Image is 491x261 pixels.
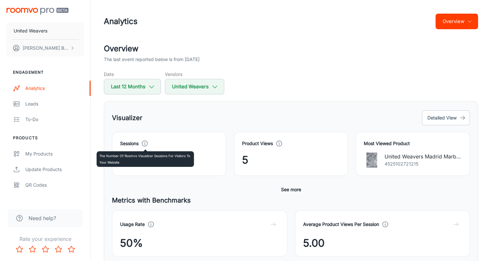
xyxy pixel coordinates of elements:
div: To-do [25,116,84,123]
h5: Vendors [165,71,224,78]
h5: Date [104,71,161,78]
h4: Most Viewed Product [364,140,462,147]
h2: Overview [104,43,478,55]
div: Analytics [25,85,84,92]
div: My Products [25,150,84,157]
p: Rate your experience [5,235,85,243]
h5: Visualizer [112,113,142,123]
button: Detailed View [422,110,470,125]
button: United Weavers [6,22,84,39]
img: United Weavers Madrid Marbella Grey 12'6" x 15'0" [364,152,379,168]
p: The last event reported below is from [DATE] [104,56,200,63]
button: Last 12 Months [104,79,161,94]
p: The number of Roomvo visualizer sessions for visitors to your website [99,153,191,166]
div: QR Codes [25,181,84,189]
h1: Analytics [104,16,138,27]
h4: Usage Rate [120,221,145,228]
h5: Metrics with Benchmarks [112,195,470,205]
p: United Weavers Madrid Marbella Grey 12'6" x 15'0" [385,153,462,160]
p: [PERSON_NAME] Bridges [23,44,68,52]
span: 5.00 [303,235,325,251]
h4: Product Views [242,140,273,147]
button: [PERSON_NAME] Bridges [6,40,84,56]
h4: Sessions [120,140,139,147]
button: Rate 3 star [39,243,52,256]
p: 4525102721215 [385,160,462,168]
p: United Weavers [14,27,47,34]
img: Roomvo PRO Beta [6,8,68,15]
button: Rate 1 star [13,243,26,256]
h4: Average Product Views Per Session [303,221,379,228]
div: Leads [25,100,84,107]
button: Rate 5 star [65,243,78,256]
button: Overview [436,14,478,29]
span: Need help? [29,214,56,222]
span: 50% [120,235,143,251]
button: Rate 2 star [26,243,39,256]
span: 5 [242,152,248,168]
div: Update Products [25,166,84,173]
button: United Weavers [165,79,224,94]
button: Rate 4 star [52,243,65,256]
button: See more [278,184,304,195]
